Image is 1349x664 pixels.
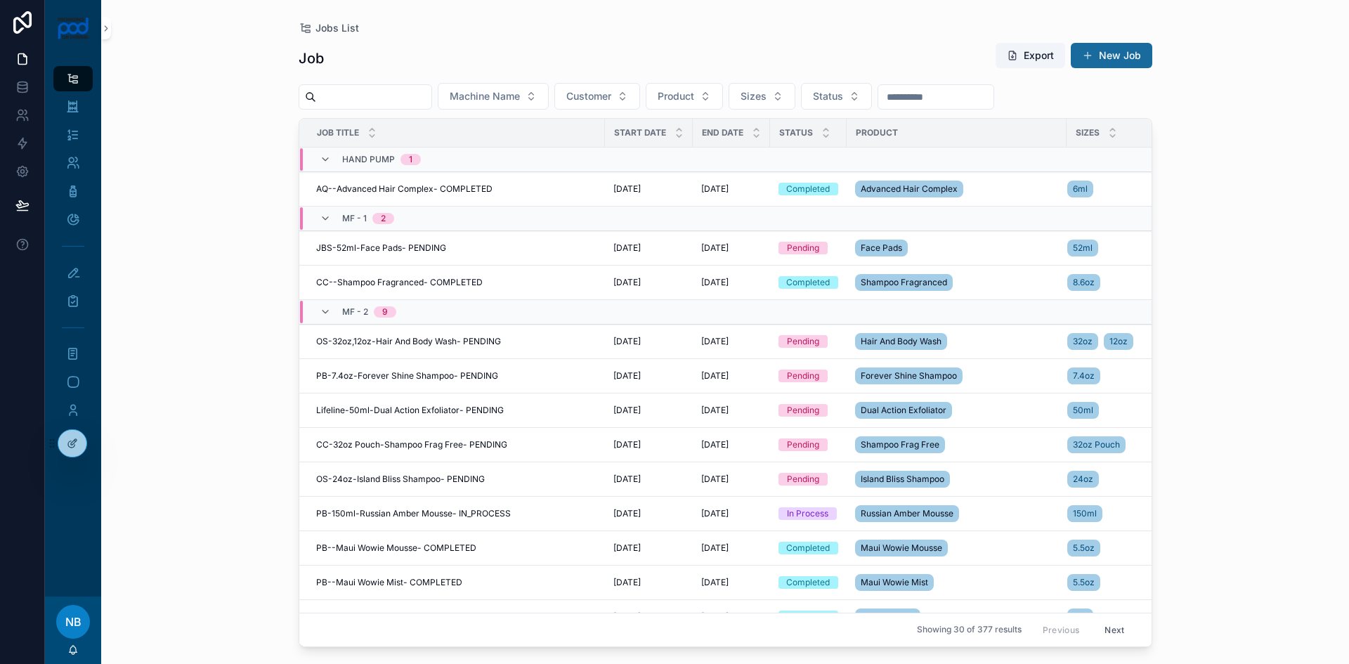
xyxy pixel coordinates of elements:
[342,306,368,318] span: MF - 2
[1067,402,1099,419] a: 50ml
[855,365,1058,387] a: Forever Shine Shampoo
[613,336,641,347] span: [DATE]
[778,611,838,623] a: Completed
[316,508,511,519] span: PB-150ml-Russian Amber Mousse- IN_PROCESS
[316,405,597,416] a: Lifeline-50ml-Dual Action Exfoliator- PENDING
[438,83,549,110] button: Select Button
[861,611,915,623] span: Mint Renewal
[613,611,684,623] a: [DATE]
[613,474,641,485] span: [DATE]
[613,508,641,519] span: [DATE]
[787,507,828,520] div: In Process
[316,542,597,554] a: PB--Maui Wowie Mousse- COMPLETED
[701,611,762,623] a: [DATE]
[1067,365,1155,387] a: 7.4oz
[317,127,359,138] span: Job Title
[778,276,838,289] a: Completed
[316,611,597,623] a: ED--Mint Renewal- COMPLETED
[855,399,1058,422] a: Dual Action Exfoliator
[861,183,958,195] span: Advanced Hair Complex
[613,474,684,485] a: [DATE]
[342,154,395,165] span: Hand Pump
[1073,336,1093,347] span: 32oz
[786,611,830,623] div: Completed
[381,213,386,224] div: 2
[701,474,762,485] a: [DATE]
[787,242,819,254] div: Pending
[613,405,641,416] span: [DATE]
[701,439,762,450] a: [DATE]
[861,439,939,450] span: Shampoo Frag Free
[701,370,762,382] a: [DATE]
[316,370,597,382] a: PB-7.4oz-Forever Shine Shampoo- PENDING
[316,439,597,450] a: CC-32oz Pouch-Shampoo Frag Free- PENDING
[1071,43,1152,68] button: New Job
[787,438,819,451] div: Pending
[778,438,838,451] a: Pending
[316,277,597,288] a: CC--Shampoo Fragranced- COMPLETED
[855,434,1058,456] a: Shampoo Frag Free
[316,542,476,554] span: PB--Maui Wowie Mousse- COMPLETED
[701,277,729,288] span: [DATE]
[701,242,729,254] span: [DATE]
[855,330,1058,353] a: Hair And Body Wash
[1067,468,1155,490] a: 24oz
[316,439,507,450] span: CC-32oz Pouch-Shampoo Frag Free- PENDING
[1067,274,1100,291] a: 8.6oz
[701,508,762,519] a: [DATE]
[778,473,838,486] a: Pending
[701,336,762,347] a: [DATE]
[786,542,830,554] div: Completed
[701,370,729,382] span: [DATE]
[701,474,729,485] span: [DATE]
[701,277,762,288] a: [DATE]
[778,335,838,348] a: Pending
[613,370,641,382] span: [DATE]
[813,89,843,103] span: Status
[701,611,729,623] span: [DATE]
[382,306,388,318] div: 9
[409,154,412,165] div: 1
[917,625,1022,636] span: Showing 30 of 377 results
[778,242,838,254] a: Pending
[778,576,838,589] a: Completed
[299,48,324,68] h1: Job
[1073,611,1088,623] span: 2oz
[1067,240,1098,256] a: 52ml
[1067,399,1155,422] a: 50ml
[778,542,838,554] a: Completed
[778,404,838,417] a: Pending
[1067,181,1093,197] a: 6ml
[778,507,838,520] a: In Process
[701,336,729,347] span: [DATE]
[729,83,795,110] button: Select Button
[646,83,723,110] button: Select Button
[613,336,684,347] a: [DATE]
[801,83,872,110] button: Select Button
[613,439,641,450] span: [DATE]
[855,271,1058,294] a: Shampoo Fragranced
[786,276,830,289] div: Completed
[613,183,684,195] a: [DATE]
[787,404,819,417] div: Pending
[316,508,597,519] a: PB-150ml-Russian Amber Mousse- IN_PROCESS
[1073,405,1093,416] span: 50ml
[1067,237,1155,259] a: 52ml
[613,577,684,588] a: [DATE]
[613,277,641,288] span: [DATE]
[701,577,762,588] a: [DATE]
[1073,474,1093,485] span: 24oz
[861,577,928,588] span: Maui Wowie Mist
[701,577,729,588] span: [DATE]
[701,439,729,450] span: [DATE]
[861,336,941,347] span: Hair And Body Wash
[1073,577,1095,588] span: 5.5oz
[861,242,902,254] span: Face Pads
[315,21,359,35] span: Jobs List
[1067,471,1099,488] a: 24oz
[316,336,501,347] span: OS-32oz,12oz-Hair And Body Wash- PENDING
[554,83,640,110] button: Select Button
[701,242,762,254] a: [DATE]
[1067,178,1155,200] a: 6ml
